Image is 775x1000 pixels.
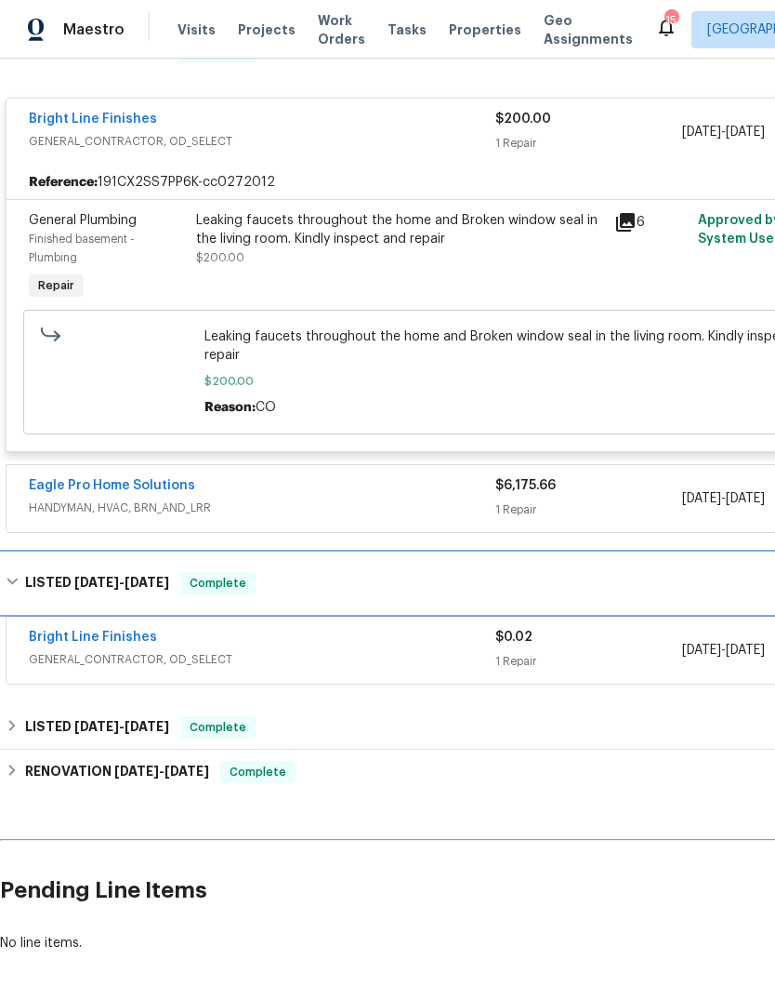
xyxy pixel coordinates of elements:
span: Projects [238,20,296,39]
span: $6,175.66 [495,479,556,492]
div: 1 Repair [495,500,682,519]
span: Complete [182,574,254,593]
a: Bright Line Finishes [29,631,157,644]
span: - [682,641,765,660]
span: [DATE] [682,644,721,657]
a: Eagle Pro Home Solutions [29,479,195,492]
span: Properties [449,20,521,39]
span: Tasks [387,23,427,36]
span: $200.00 [196,252,244,263]
span: - [74,720,169,733]
span: Visits [177,20,216,39]
span: [DATE] [682,492,721,505]
div: 1 Repair [495,652,682,671]
span: [DATE] [726,492,765,505]
span: [DATE] [682,126,721,139]
h6: LISTED [25,572,169,594]
a: Bright Line Finishes [29,113,157,126]
h6: LISTED [25,716,169,739]
span: [DATE] [125,720,169,733]
span: - [682,489,765,508]
span: [DATE] [74,576,119,589]
span: - [74,576,169,589]
span: [DATE] [164,765,209,778]
span: Finished basement - Plumbing [29,233,135,263]
span: $200.00 [495,113,551,126]
span: [DATE] [726,644,765,657]
span: [DATE] [114,765,159,778]
span: $0.02 [495,631,532,644]
span: - [114,765,209,778]
span: Geo Assignments [544,11,633,48]
span: GENERAL_CONTRACTOR, OD_SELECT [29,132,495,151]
span: CO [256,401,276,414]
span: General Plumbing [29,214,137,227]
span: Work Orders [318,11,365,48]
span: [DATE] [125,576,169,589]
div: 6 [614,211,687,233]
span: GENERAL_CONTRACTOR, OD_SELECT [29,650,495,669]
span: [DATE] [726,126,765,139]
span: Repair [31,276,82,295]
b: Reference: [29,173,98,192]
div: 1 Repair [495,134,682,153]
span: Complete [222,763,294,781]
span: [DATE] [74,720,119,733]
div: 15 [664,11,677,30]
h6: RENOVATION [25,761,209,783]
span: HANDYMAN, HVAC, BRN_AND_LRR [29,499,495,517]
div: Leaking faucets throughout the home and Broken window seal in the living room. Kindly inspect and... [196,211,603,248]
span: Reason: [204,401,256,414]
span: Complete [182,718,254,737]
span: - [682,123,765,141]
span: Maestro [63,20,125,39]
